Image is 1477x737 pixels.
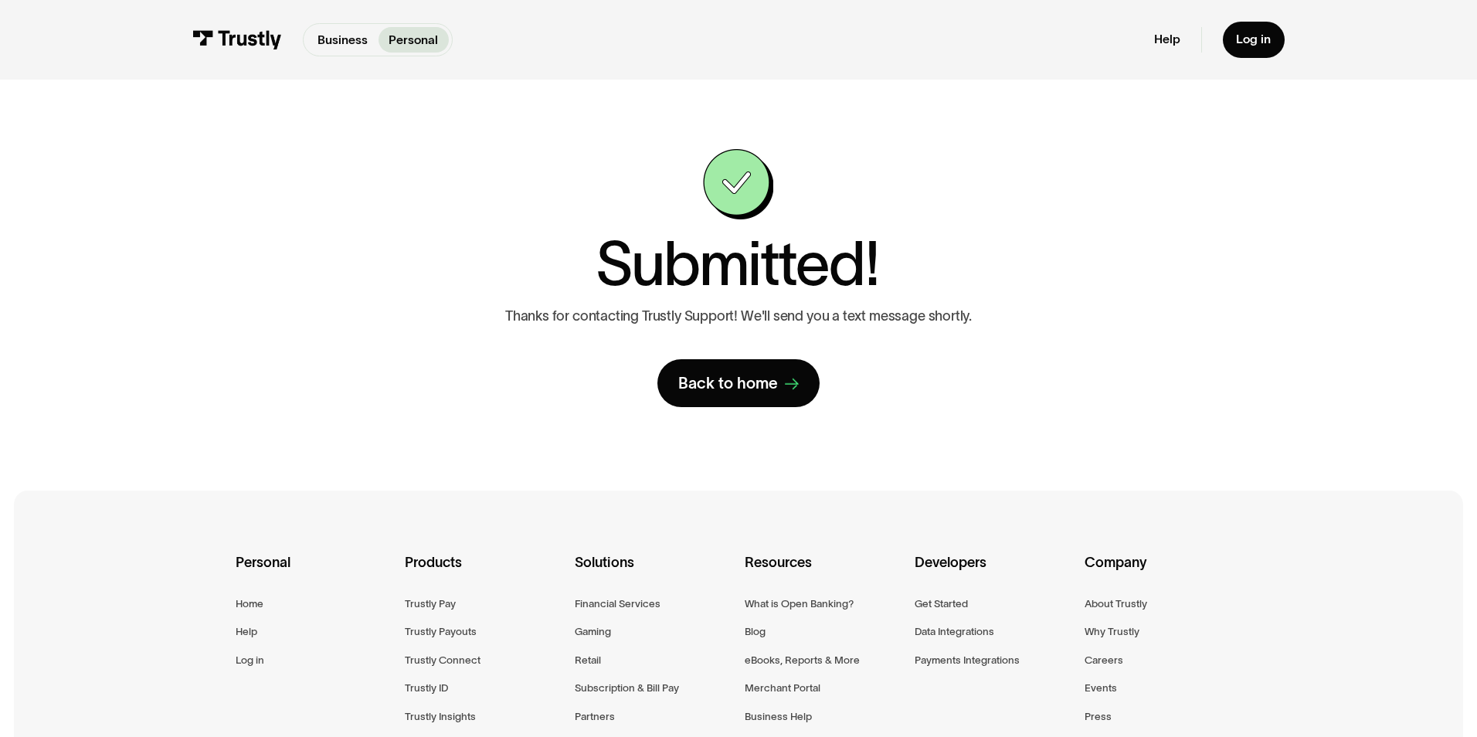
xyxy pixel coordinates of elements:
[236,552,393,595] div: Personal
[575,708,615,725] a: Partners
[575,679,679,697] a: Subscription & Bill Pay
[1223,22,1285,58] a: Log in
[1154,32,1180,47] a: Help
[405,679,448,697] a: Trustly ID
[236,651,264,669] a: Log in
[389,31,438,49] p: Personal
[745,679,820,697] a: Merchant Portal
[575,595,660,613] a: Financial Services
[505,308,972,325] p: Thanks for contacting Trustly Support! We'll send you a text message shortly.
[745,595,854,613] a: What is Open Banking?
[1085,651,1123,669] a: Careers
[405,595,456,613] a: Trustly Pay
[915,595,968,613] a: Get Started
[405,708,476,725] a: Trustly Insights
[236,595,263,613] a: Home
[745,651,860,669] a: eBooks, Reports & More
[575,651,601,669] a: Retail
[915,552,1072,595] div: Developers
[745,552,902,595] div: Resources
[596,233,878,294] h1: Submitted!
[1085,552,1242,595] div: Company
[575,623,611,640] a: Gaming
[575,552,732,595] div: Solutions
[405,651,480,669] a: Trustly Connect
[915,651,1020,669] a: Payments Integrations
[236,623,257,640] a: Help
[678,373,778,393] div: Back to home
[379,27,449,53] a: Personal
[1085,595,1147,613] a: About Trustly
[745,623,766,640] a: Blog
[1236,32,1271,47] div: Log in
[915,623,994,640] a: Data Integrations
[317,31,368,49] p: Business
[745,708,812,725] a: Business Help
[192,30,283,49] img: Trustly Logo
[405,623,477,640] a: Trustly Payouts
[307,27,379,53] a: Business
[657,359,820,407] a: Back to home
[405,552,562,595] div: Products
[1085,623,1139,640] a: Why Trustly
[1085,708,1112,725] a: Press
[1085,679,1117,697] a: Events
